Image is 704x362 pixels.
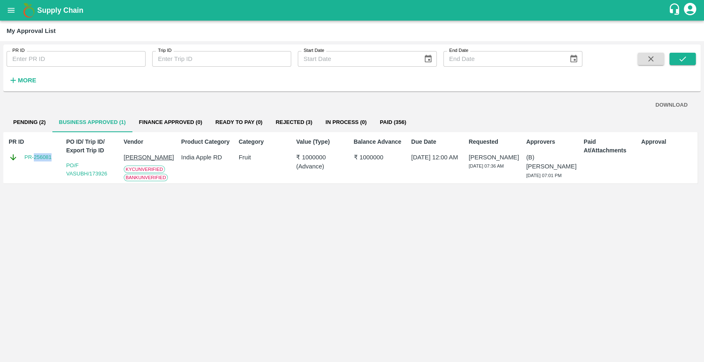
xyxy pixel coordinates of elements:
[526,153,580,171] p: (B) [PERSON_NAME]
[298,51,417,67] input: Start Date
[7,73,38,87] button: More
[449,47,468,54] label: End Date
[296,162,350,171] p: ( Advance )
[469,138,523,146] p: Requested
[566,51,582,67] button: Choose date
[584,138,638,155] p: Paid At/Attachments
[296,138,350,146] p: Value (Type)
[353,138,407,146] p: Balance Advance
[373,112,413,132] button: Paid (356)
[469,163,504,168] span: [DATE] 07:36 AM
[304,47,324,54] label: Start Date
[37,6,83,14] b: Supply Chain
[443,51,563,67] input: End Date
[353,153,407,162] p: ₹ 1000000
[158,47,172,54] label: Trip ID
[269,112,319,132] button: Rejected (3)
[9,138,63,146] p: PR ID
[12,47,25,54] label: PR ID
[124,166,165,173] span: KYC Unverified
[239,138,293,146] p: Category
[239,153,293,162] p: Fruit
[21,2,37,19] img: logo
[124,174,168,181] span: Bank Unverified
[641,138,695,146] p: Approval
[668,3,683,18] div: customer-support
[66,138,120,155] p: PO ID/ Trip ID/ Export Trip ID
[181,138,235,146] p: Product Category
[420,51,436,67] button: Choose date
[411,138,465,146] p: Due Date
[411,153,465,162] p: [DATE] 12:00 AM
[66,162,107,177] a: PO/F VASUBH/173926
[469,153,523,162] p: [PERSON_NAME]
[296,153,350,162] p: ₹ 1000000
[319,112,373,132] button: In Process (0)
[37,5,668,16] a: Supply Chain
[18,77,36,84] strong: More
[209,112,269,132] button: Ready To Pay (0)
[652,98,691,112] button: DOWNLOAD
[181,153,235,162] p: India Apple RD
[152,51,291,67] input: Enter Trip ID
[24,153,52,161] a: PR-256081
[526,173,562,178] span: [DATE] 07:01 PM
[683,2,697,19] div: account of current user
[132,112,209,132] button: Finance Approved (0)
[7,112,52,132] button: Pending (2)
[526,138,580,146] p: Approvers
[2,1,21,20] button: open drawer
[52,112,132,132] button: Business Approved (1)
[7,26,56,36] div: My Approval List
[7,51,146,67] input: Enter PR ID
[124,153,178,162] p: [PERSON_NAME]
[124,138,178,146] p: Vendor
